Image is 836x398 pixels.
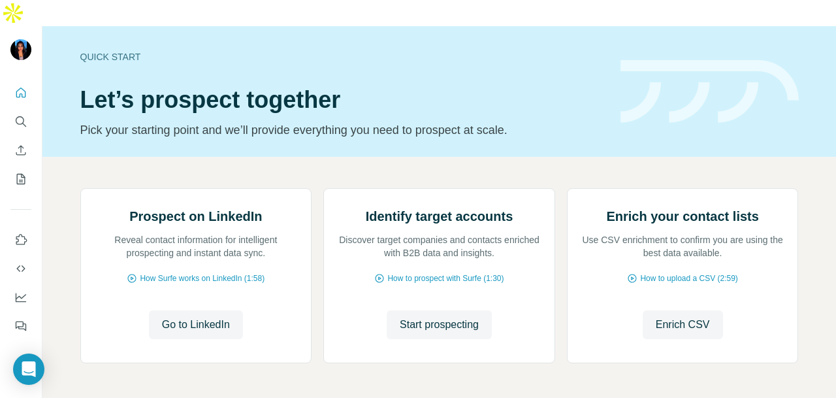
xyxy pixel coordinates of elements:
[94,233,298,259] p: Reveal contact information for intelligent prospecting and instant data sync.
[366,207,513,225] h2: Identify target accounts
[129,207,262,225] h2: Prospect on LinkedIn
[162,317,230,333] span: Go to LinkedIn
[337,233,541,259] p: Discover target companies and contacts enriched with B2B data and insights.
[140,273,265,284] span: How Surfe works on LinkedIn (1:58)
[10,257,31,280] button: Use Surfe API
[10,314,31,338] button: Feedback
[10,167,31,191] button: My lists
[80,50,605,63] div: Quick start
[80,87,605,113] h1: Let’s prospect together
[620,60,799,124] img: banner
[10,81,31,105] button: Quick start
[400,317,479,333] span: Start prospecting
[581,233,785,259] p: Use CSV enrichment to confirm you are using the best data available.
[10,286,31,309] button: Dashboard
[387,273,504,284] span: How to prospect with Surfe (1:30)
[643,310,723,339] button: Enrich CSV
[10,139,31,162] button: Enrich CSV
[13,354,44,385] div: Open Intercom Messenger
[149,310,243,339] button: Go to LinkedIn
[10,39,31,60] img: Avatar
[80,121,605,139] p: Pick your starting point and we’ll provide everything you need to prospect at scale.
[606,207,758,225] h2: Enrich your contact lists
[10,110,31,133] button: Search
[640,273,737,284] span: How to upload a CSV (2:59)
[387,310,492,339] button: Start prospecting
[10,228,31,252] button: Use Surfe on LinkedIn
[656,317,710,333] span: Enrich CSV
